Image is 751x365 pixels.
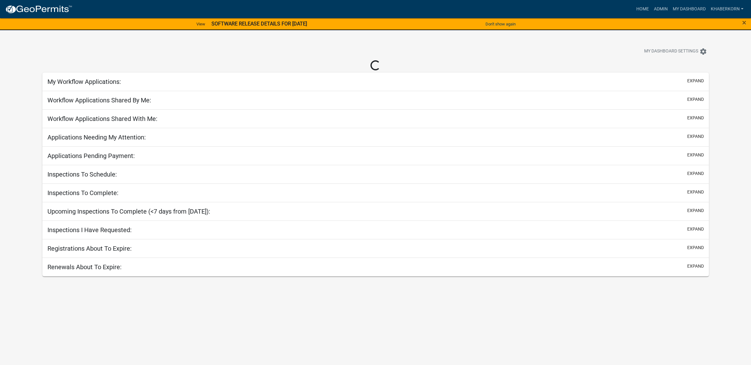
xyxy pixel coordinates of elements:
[47,115,157,123] h5: Workflow Applications Shared With Me:
[47,171,117,178] h5: Inspections To Schedule:
[687,226,704,232] button: expand
[699,48,707,55] i: settings
[47,152,135,160] h5: Applications Pending Payment:
[483,19,518,29] button: Don't show again
[687,244,704,251] button: expand
[687,115,704,121] button: expand
[634,3,651,15] a: Home
[47,78,121,85] h5: My Workflow Applications:
[639,45,712,57] button: My Dashboard Settingssettings
[687,263,704,270] button: expand
[687,96,704,103] button: expand
[687,152,704,158] button: expand
[687,78,704,84] button: expand
[742,18,746,27] span: ×
[211,21,307,27] strong: SOFTWARE RELEASE DETAILS FOR [DATE]
[687,170,704,177] button: expand
[194,19,208,29] a: View
[670,3,708,15] a: My Dashboard
[687,133,704,140] button: expand
[47,245,132,252] h5: Registrations About To Expire:
[47,96,151,104] h5: Workflow Applications Shared By Me:
[47,189,118,197] h5: Inspections To Complete:
[644,48,698,55] span: My Dashboard Settings
[687,189,704,195] button: expand
[47,263,122,271] h5: Renewals About To Expire:
[47,208,210,215] h5: Upcoming Inspections To Complete (<7 days from [DATE]):
[47,133,146,141] h5: Applications Needing My Attention:
[651,3,670,15] a: Admin
[687,207,704,214] button: expand
[47,226,132,234] h5: Inspections I Have Requested:
[742,19,746,26] button: Close
[708,3,746,15] a: khaberkorn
